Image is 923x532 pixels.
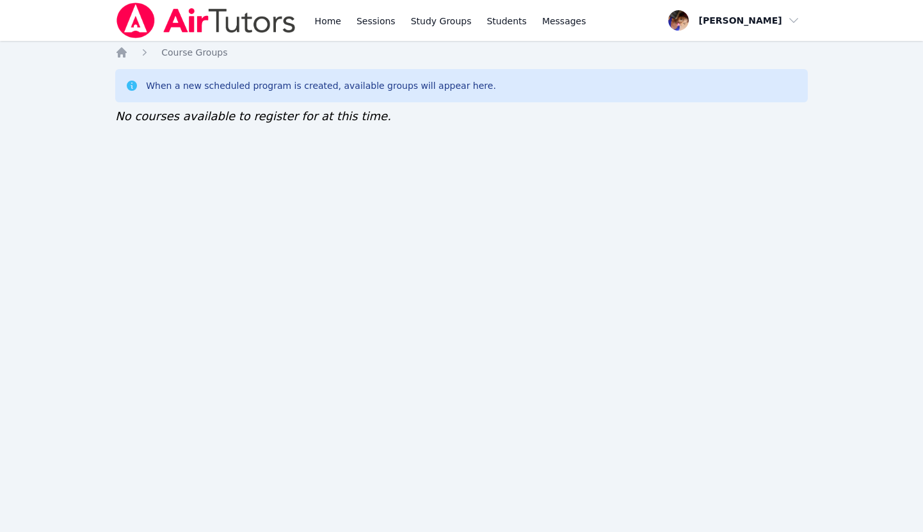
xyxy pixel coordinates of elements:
span: Course Groups [161,47,227,58]
a: Course Groups [161,46,227,59]
span: Messages [542,15,586,27]
img: Air Tutors [115,3,296,38]
div: When a new scheduled program is created, available groups will appear here. [146,79,496,92]
span: No courses available to register for at this time. [115,109,391,123]
nav: Breadcrumb [115,46,808,59]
